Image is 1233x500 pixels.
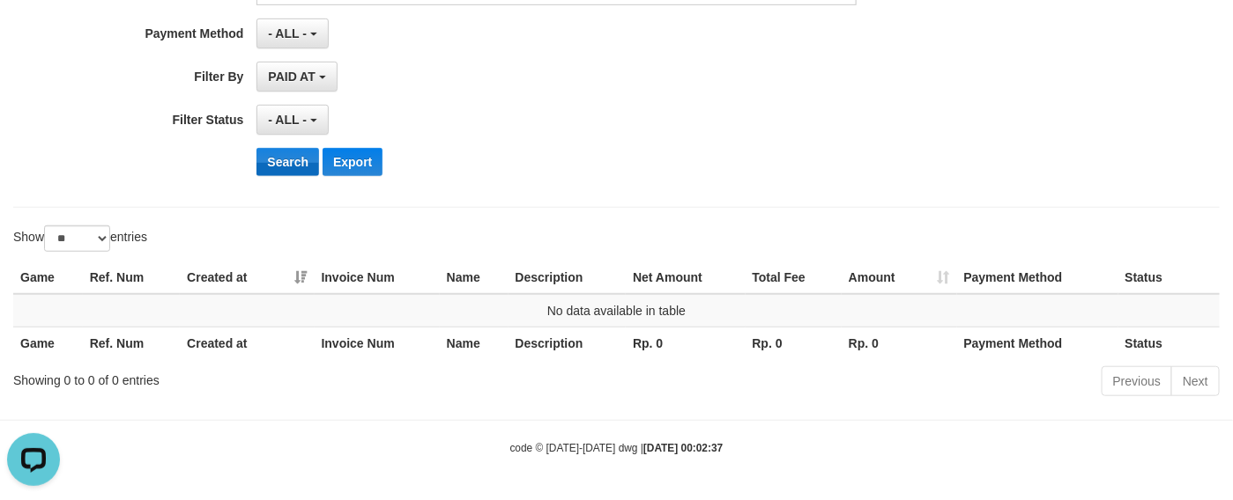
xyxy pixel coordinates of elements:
[1118,261,1221,294] th: Status
[180,261,314,294] th: Created at: activate to sort column ascending
[315,261,440,294] th: Invoice Num
[7,7,60,60] button: Open LiveChat chat widget
[842,261,957,294] th: Amount: activate to sort column ascending
[1171,366,1220,396] a: Next
[315,327,440,359] th: Invoice Num
[1118,327,1221,359] th: Status
[83,327,180,359] th: Ref. Num
[643,442,723,454] strong: [DATE] 00:02:37
[13,261,83,294] th: Game
[509,327,627,359] th: Description
[13,225,147,252] label: Show entries
[256,62,337,92] button: PAID AT
[180,327,314,359] th: Created at
[13,294,1220,327] td: No data available in table
[256,148,319,176] button: Search
[13,364,501,389] div: Showing 0 to 0 of 0 entries
[13,327,83,359] th: Game
[323,148,383,176] button: Export
[44,225,110,252] select: Showentries
[268,26,307,40] span: - ALL -
[440,327,509,359] th: Name
[256,105,328,135] button: - ALL -
[626,261,745,294] th: Net Amount
[510,442,724,454] small: code © [DATE]-[DATE] dwg |
[842,327,957,359] th: Rp. 0
[440,261,509,294] th: Name
[256,18,328,48] button: - ALL -
[957,261,1118,294] th: Payment Method
[626,327,745,359] th: Rp. 0
[268,70,315,84] span: PAID AT
[957,327,1118,359] th: Payment Method
[268,113,307,127] span: - ALL -
[509,261,627,294] th: Description
[746,261,842,294] th: Total Fee
[83,261,180,294] th: Ref. Num
[746,327,842,359] th: Rp. 0
[1102,366,1172,396] a: Previous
